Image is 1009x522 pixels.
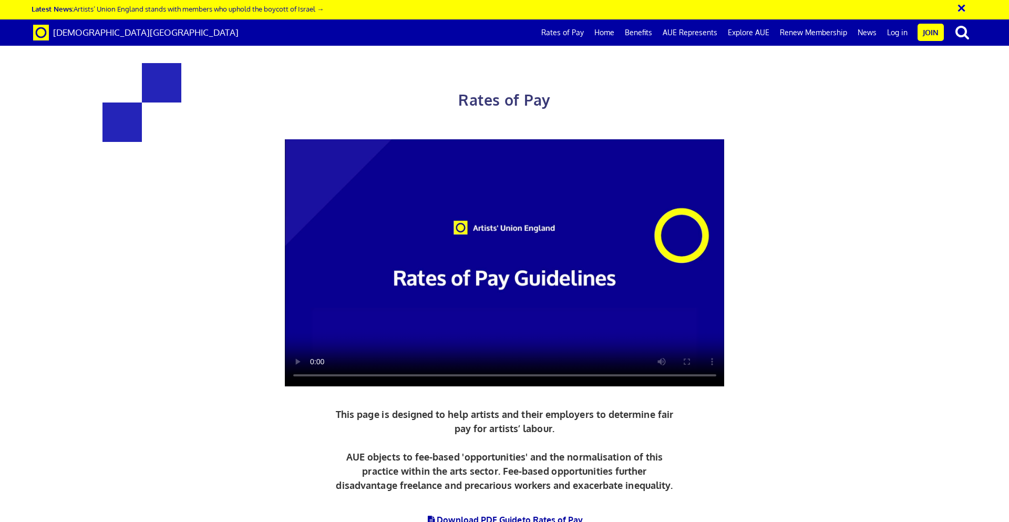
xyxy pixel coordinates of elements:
button: search [946,21,979,43]
p: This page is designed to help artists and their employers to determine fair pay for artists’ labo... [333,407,676,493]
a: AUE Represents [657,19,723,46]
a: Brand [DEMOGRAPHIC_DATA][GEOGRAPHIC_DATA] [25,19,246,46]
a: Latest News:Artists’ Union England stands with members who uphold the boycott of Israel → [32,4,324,13]
a: Rates of Pay [536,19,589,46]
strong: Latest News: [32,4,74,13]
span: Rates of Pay [458,90,550,109]
a: Join [918,24,944,41]
a: Log in [882,19,913,46]
a: Benefits [620,19,657,46]
a: Explore AUE [723,19,775,46]
a: Home [589,19,620,46]
a: News [852,19,882,46]
a: Renew Membership [775,19,852,46]
span: [DEMOGRAPHIC_DATA][GEOGRAPHIC_DATA] [53,27,239,38]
